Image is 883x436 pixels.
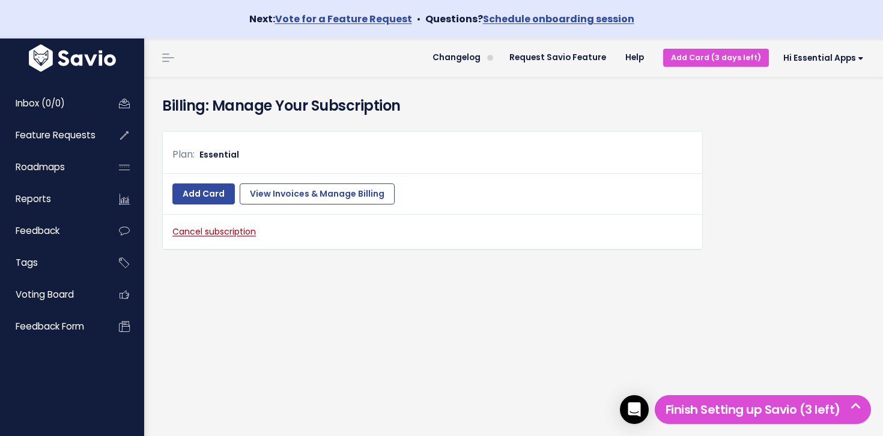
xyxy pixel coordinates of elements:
span: Plan: [172,147,195,161]
span: Inbox (0/0) [16,97,65,109]
a: Feature Requests [3,121,100,149]
span: Essential [199,149,239,161]
a: Feedback [3,217,100,245]
a: Feedback form [3,313,100,340]
span: Feedback [16,224,59,237]
span: Tags [16,256,38,269]
a: Tags [3,249,100,277]
a: Add Card (3 days left) [663,49,769,66]
a: Add Card [172,183,235,205]
a: Request Savio Feature [500,49,616,67]
a: Help [616,49,654,67]
div: Open Intercom Messenger [620,395,649,424]
span: Hi Essential Apps [783,54,864,63]
span: Roadmaps [16,161,65,173]
a: Inbox (0/0) [3,90,100,117]
span: Feature Requests [16,129,96,141]
span: Voting Board [16,288,74,301]
a: Reports [3,185,100,213]
a: View Invoices & Manage Billing [240,183,395,205]
span: Reports [16,192,51,205]
img: logo-white.9d6f32f41409.svg [26,45,119,72]
a: Cancel subscription [172,226,256,238]
a: Voting Board [3,281,100,309]
a: Roadmaps [3,153,100,181]
span: • [417,12,420,26]
strong: Questions? [425,12,634,26]
h4: Billing: Manage Your Subscription [162,95,865,117]
a: Hi Essential Apps [769,49,873,67]
span: Feedback form [16,320,84,333]
strong: Next: [249,12,412,26]
a: Vote for a Feature Request [275,12,412,26]
h5: Finish Setting up Savio (3 left) [660,401,866,419]
span: Changelog [432,54,481,62]
a: Schedule onboarding session [483,12,634,26]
